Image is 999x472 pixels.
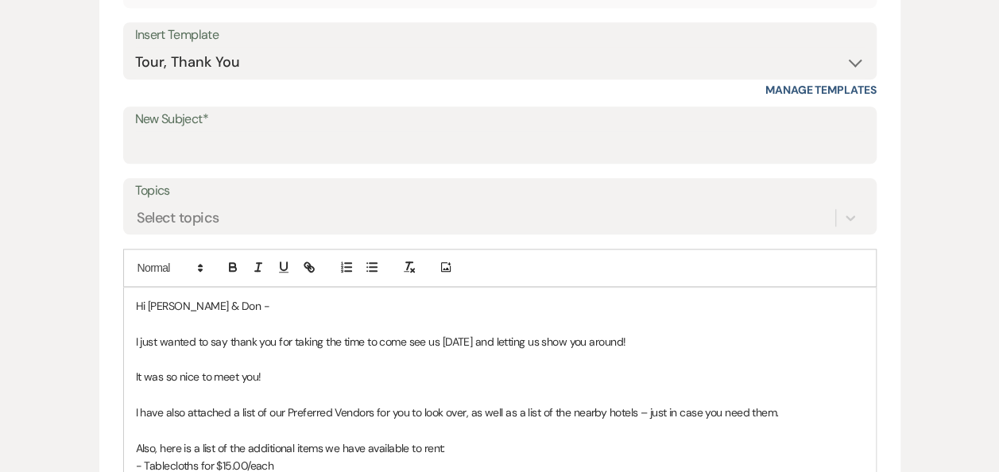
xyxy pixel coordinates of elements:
[135,180,865,203] label: Topics
[136,368,864,385] p: It was so nice to meet you!
[136,404,864,421] p: I have also attached a list of our Preferred Vendors for you to look over, as well as a list of t...
[135,108,865,131] label: New Subject*
[765,83,877,97] a: Manage Templates
[136,333,864,350] p: I just wanted to say thank you for taking the time to come see us [DATE] and letting us show you ...
[136,297,864,315] p: Hi [PERSON_NAME] & Don -
[137,207,219,228] div: Select topics
[136,439,864,457] p: Also, here is a list of the additional items we have available to rent:
[135,24,865,47] div: Insert Template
